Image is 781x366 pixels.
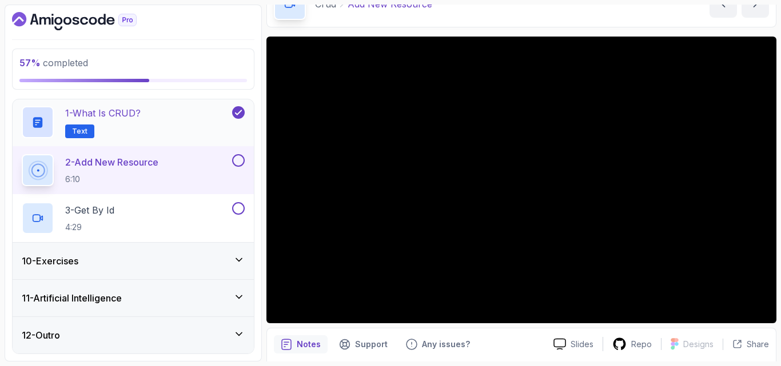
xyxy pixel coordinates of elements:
span: completed [19,57,88,69]
button: 1-What is CRUD?Text [22,106,245,138]
p: 6:10 [65,174,158,185]
button: 10-Exercises [13,243,254,279]
h3: 10 - Exercises [22,254,78,268]
p: 4:29 [65,222,114,233]
button: 3-Get By Id4:29 [22,202,245,234]
button: notes button [274,335,328,353]
button: 11-Artificial Intelligence [13,280,254,316]
h3: 11 - Artificial Intelligence [22,291,122,305]
p: Support [355,339,388,350]
a: Repo [603,337,661,351]
a: Dashboard [12,12,163,30]
p: Designs [683,339,714,350]
iframe: 1 - Add New Resource [266,37,776,323]
button: Feedback button [399,335,477,353]
p: 1 - What is CRUD? [65,106,141,120]
p: Notes [297,339,321,350]
button: Share [723,339,769,350]
span: 57 % [19,57,41,69]
span: Text [72,127,87,136]
button: 2-Add New Resource6:10 [22,154,245,186]
p: Repo [631,339,652,350]
a: Slides [544,338,603,350]
p: Slides [571,339,593,350]
p: Any issues? [422,339,470,350]
button: Support button [332,335,395,353]
p: 3 - Get By Id [65,203,114,217]
p: 2 - Add New Resource [65,155,158,169]
button: 12-Outro [13,317,254,353]
h3: 12 - Outro [22,328,60,342]
p: Share [747,339,769,350]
